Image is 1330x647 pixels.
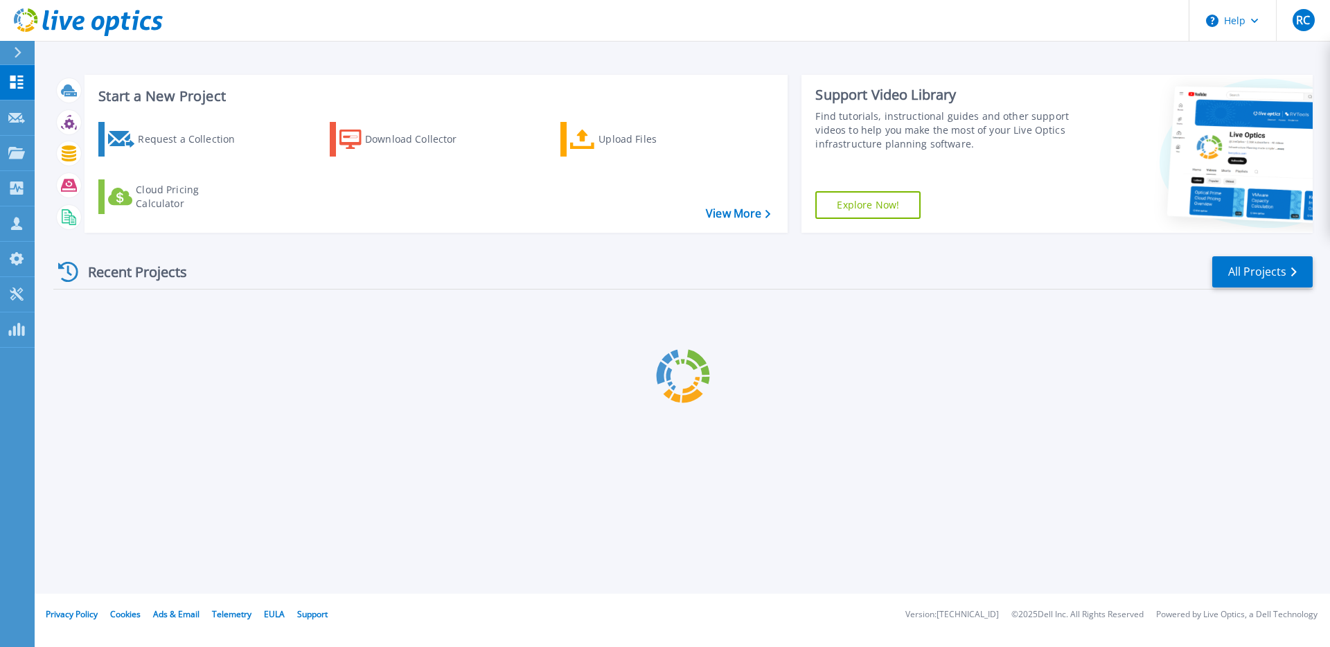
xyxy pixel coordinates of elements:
a: Request a Collection [98,122,253,157]
li: © 2025 Dell Inc. All Rights Reserved [1011,610,1144,619]
a: Privacy Policy [46,608,98,620]
a: View More [706,207,770,220]
a: Support [297,608,328,620]
li: Powered by Live Optics, a Dell Technology [1156,610,1318,619]
div: Recent Projects [53,255,206,289]
a: Cookies [110,608,141,620]
div: Request a Collection [138,125,249,153]
li: Version: [TECHNICAL_ID] [905,610,999,619]
a: All Projects [1212,256,1313,287]
h3: Start a New Project [98,89,770,104]
div: Upload Files [598,125,709,153]
div: Cloud Pricing Calculator [136,183,247,211]
div: Support Video Library [815,86,1076,104]
a: Cloud Pricing Calculator [98,179,253,214]
a: Ads & Email [153,608,199,620]
a: Telemetry [212,608,251,620]
div: Download Collector [365,125,476,153]
div: Find tutorials, instructional guides and other support videos to help you make the most of your L... [815,109,1076,151]
a: Download Collector [330,122,484,157]
a: EULA [264,608,285,620]
span: RC [1296,15,1310,26]
a: Upload Files [560,122,715,157]
a: Explore Now! [815,191,921,219]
